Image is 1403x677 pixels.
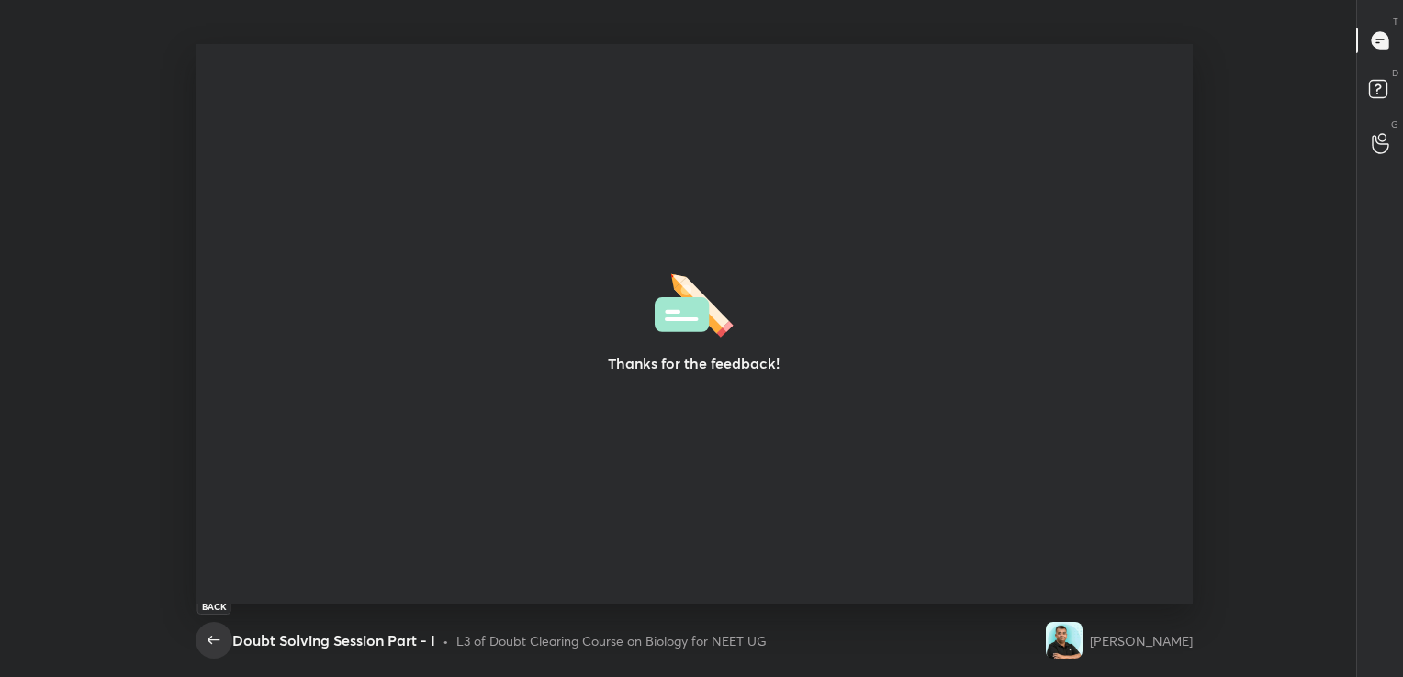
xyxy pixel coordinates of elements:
[1046,622,1083,659] img: e190d090894346628c4d23d0925f5890.jpg
[1392,66,1398,80] p: D
[456,631,767,650] div: L3 of Doubt Clearing Course on Biology for NEET UG
[443,631,449,650] div: •
[197,598,231,615] div: Back
[609,352,780,374] h3: Thanks for the feedback!
[232,629,435,651] div: Doubt Solving Session Part - I
[1090,631,1193,650] div: [PERSON_NAME]
[655,268,734,338] img: feedbackThanks.36dea665.svg
[1391,117,1398,131] p: G
[1393,15,1398,28] p: T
